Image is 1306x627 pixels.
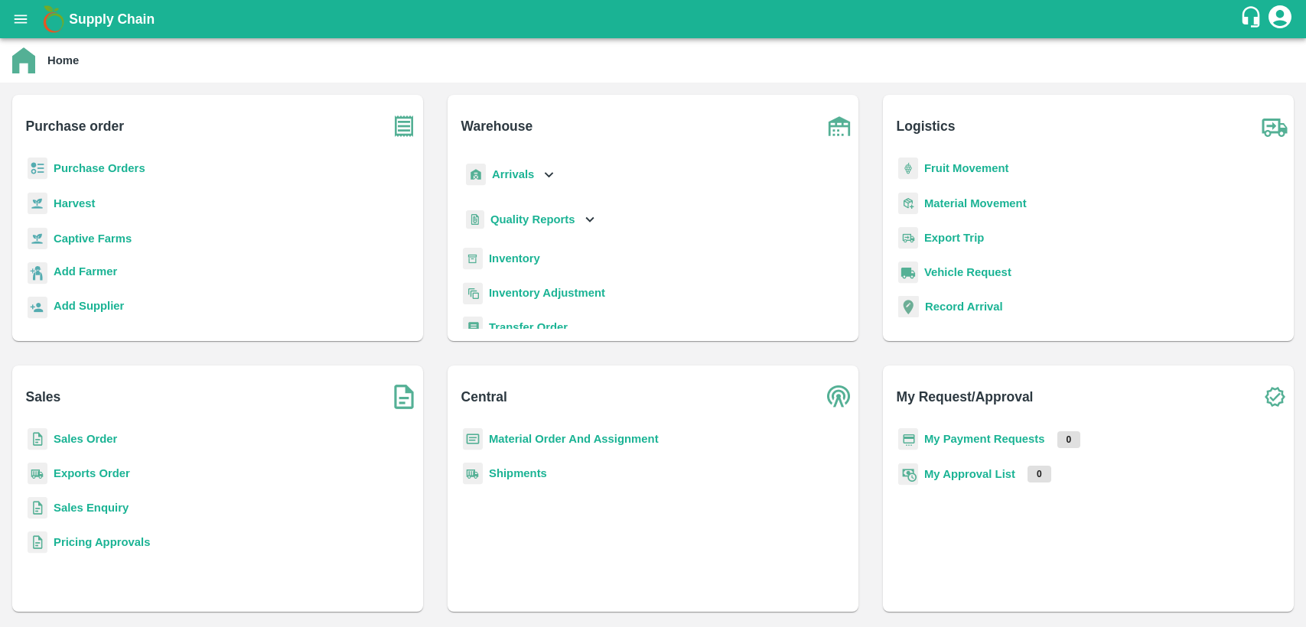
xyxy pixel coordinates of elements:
img: central [820,378,858,416]
p: 0 [1057,431,1081,448]
img: centralMaterial [463,428,483,450]
b: Add Farmer [54,265,117,278]
a: Export Trip [924,232,984,244]
a: My Approval List [924,468,1015,480]
a: Purchase Orders [54,162,145,174]
a: Pricing Approvals [54,536,150,548]
a: Fruit Movement [924,162,1009,174]
b: Arrivals [492,168,534,180]
a: Record Arrival [925,301,1003,313]
img: shipments [28,463,47,485]
b: Add Supplier [54,300,124,312]
a: Sales Order [54,433,117,445]
b: Purchase order [26,115,124,137]
b: Sales [26,386,61,408]
img: truck [1256,107,1294,145]
b: Quality Reports [490,213,575,226]
b: Central [461,386,507,408]
a: Add Farmer [54,263,117,284]
img: harvest [28,227,47,250]
a: Captive Farms [54,232,132,245]
img: recordArrival [898,296,919,317]
img: sales [28,531,47,554]
img: payment [898,428,918,450]
b: Logistics [897,115,956,137]
img: warehouse [820,107,858,145]
img: inventory [463,282,483,304]
b: Home [47,54,79,67]
a: My Payment Requests [924,433,1045,445]
a: Inventory [489,252,540,265]
img: material [898,192,918,215]
img: qualityReport [466,210,484,229]
b: Supply Chain [69,11,155,27]
img: shipments [463,463,483,485]
img: logo [38,4,69,34]
img: approval [898,463,918,486]
b: Warehouse [461,115,533,137]
img: soSales [385,378,423,416]
a: Harvest [54,197,95,210]
img: check [1256,378,1294,416]
a: Shipments [489,467,547,479]
img: reciept [28,158,47,180]
div: account of current user [1266,3,1294,35]
a: Sales Enquiry [54,502,129,514]
div: customer-support [1239,5,1266,33]
img: supplier [28,297,47,319]
img: whInventory [463,248,483,270]
a: Material Order And Assignment [489,433,659,445]
img: fruit [898,158,918,180]
div: Quality Reports [463,204,598,236]
img: whTransfer [463,317,483,339]
img: purchase [385,107,423,145]
img: harvest [28,192,47,215]
a: Exports Order [54,467,130,479]
a: Material Movement [924,197,1027,210]
img: sales [28,497,47,519]
b: My Request/Approval [897,386,1034,408]
img: home [12,47,35,73]
div: Arrivals [463,158,558,192]
img: vehicle [898,262,918,284]
a: Inventory Adjustment [489,287,605,299]
img: sales [28,428,47,450]
a: Add Supplier [54,297,124,318]
img: delivery [898,227,918,249]
img: farmer [28,262,47,284]
p: 0 [1028,466,1051,482]
a: Vehicle Request [924,266,1011,278]
a: Supply Chain [69,8,1239,30]
a: Transfer Order [489,321,568,333]
button: open drawer [3,2,38,37]
img: whArrival [466,164,486,186]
